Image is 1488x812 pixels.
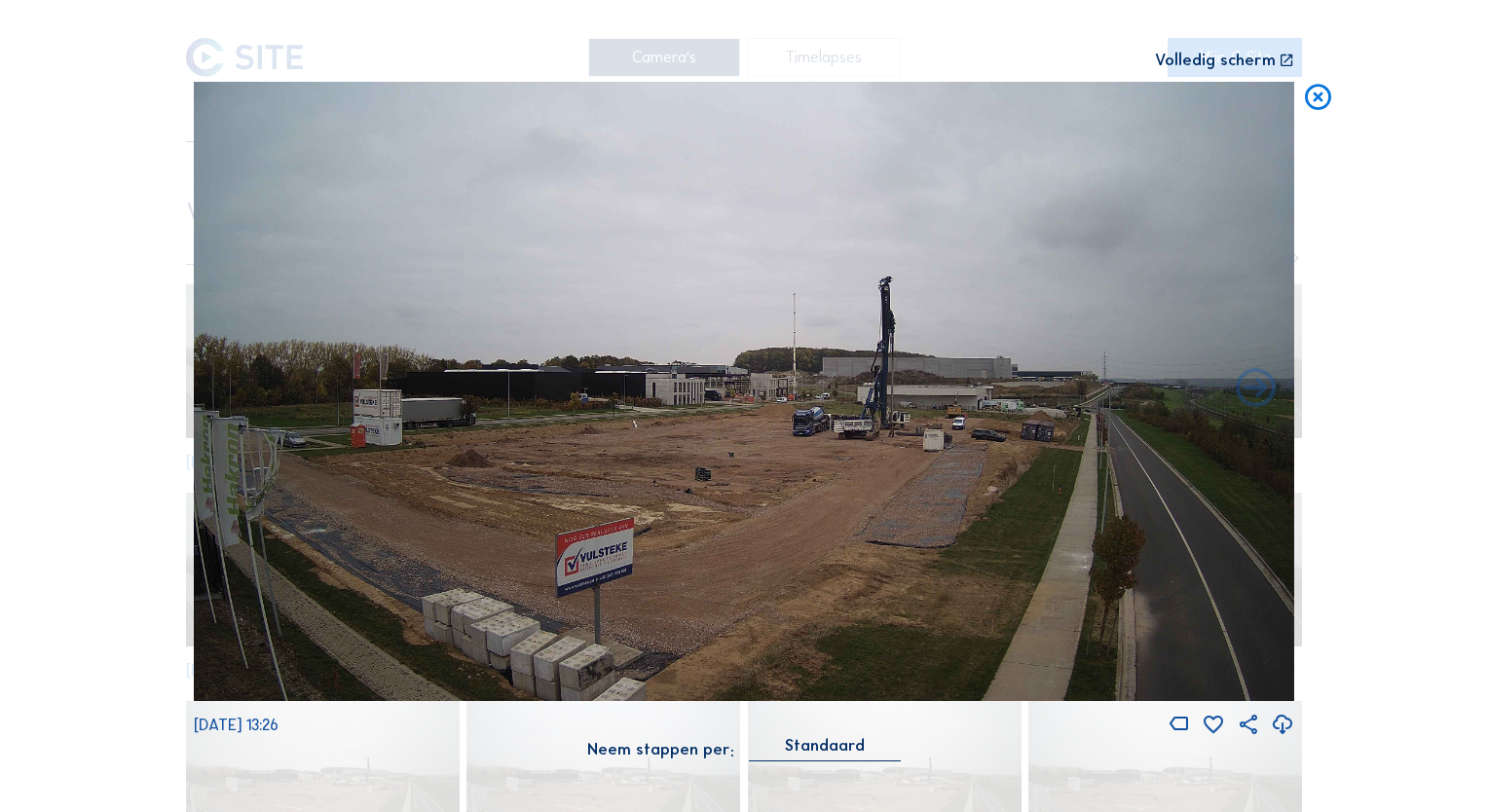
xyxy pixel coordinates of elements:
[1232,366,1280,414] i: Back
[1155,53,1276,69] div: Volledig scherm
[194,82,1294,701] img: Image
[785,737,865,755] div: Standaard
[194,716,279,734] span: [DATE] 13:26
[749,737,901,759] div: Standaard
[587,742,734,757] div: Neem stappen per:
